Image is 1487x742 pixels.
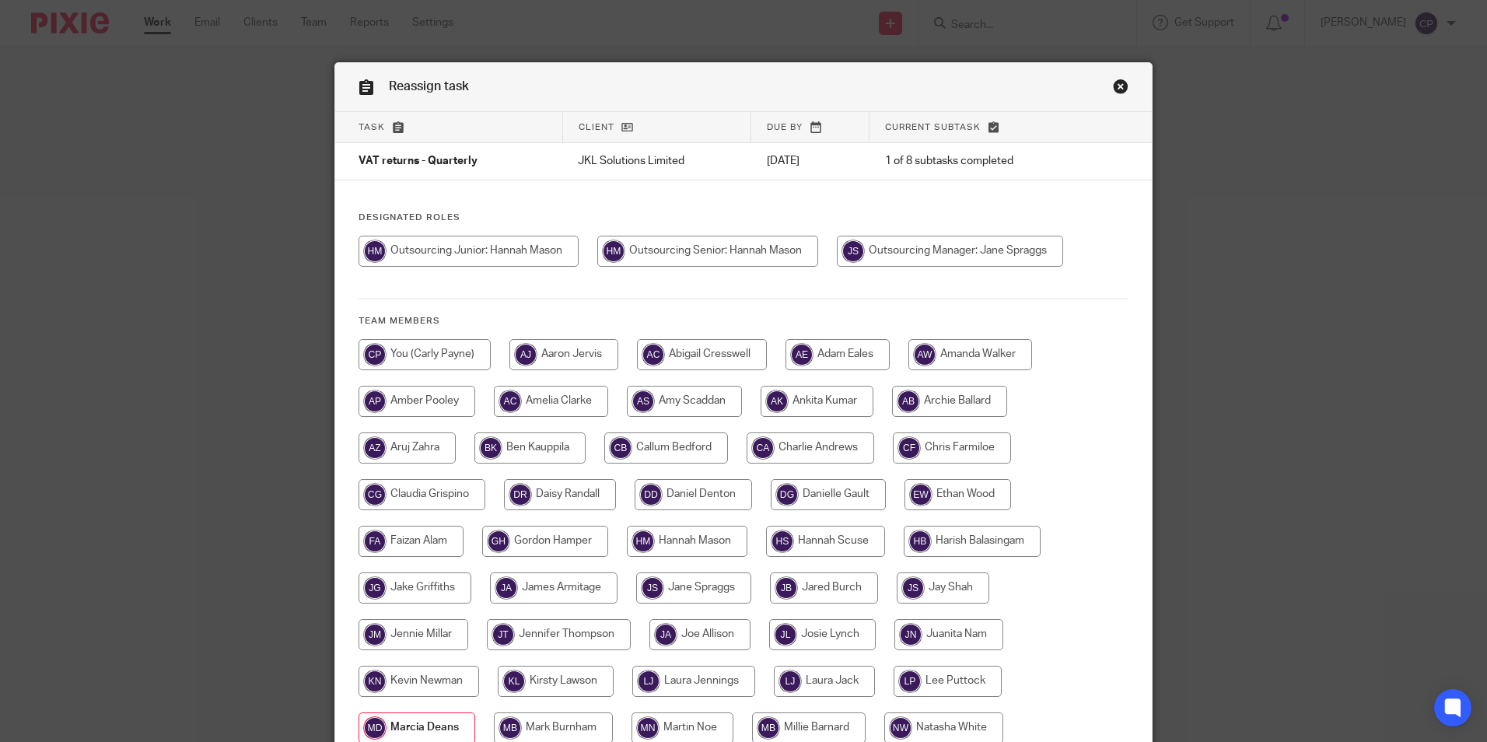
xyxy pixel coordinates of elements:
[359,315,1128,327] h4: Team members
[767,153,854,169] p: [DATE]
[389,80,469,93] span: Reassign task
[359,156,478,167] span: VAT returns - Quarterly
[359,123,385,131] span: Task
[885,123,981,131] span: Current subtask
[578,153,736,169] p: JKL Solutions Limited
[359,212,1128,224] h4: Designated Roles
[869,143,1088,180] td: 1 of 8 subtasks completed
[1113,79,1128,100] a: Close this dialog window
[767,123,803,131] span: Due by
[579,123,614,131] span: Client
